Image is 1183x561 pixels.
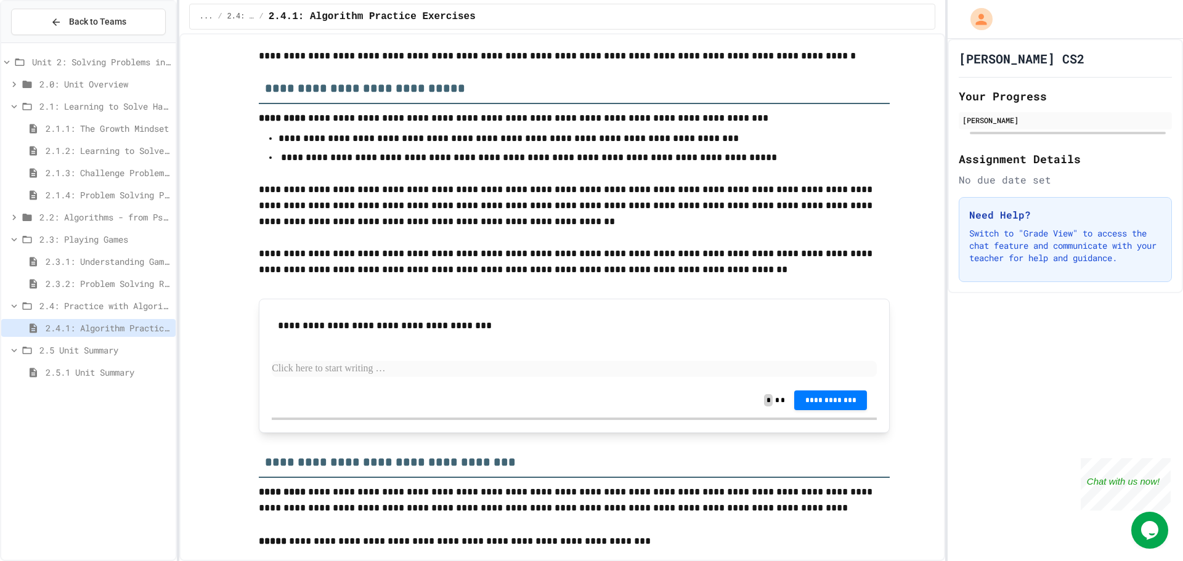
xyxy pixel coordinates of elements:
[46,277,171,290] span: 2.3.2: Problem Solving Reflection
[39,100,171,113] span: 2.1: Learning to Solve Hard Problems
[959,150,1172,167] h2: Assignment Details
[39,211,171,224] span: 2.2: Algorithms - from Pseudocode to Flowcharts
[46,321,171,334] span: 2.4.1: Algorithm Practice Exercises
[46,122,171,135] span: 2.1.1: The Growth Mindset
[200,12,213,22] span: ...
[1131,512,1171,549] iframe: chat widget
[959,87,1172,105] h2: Your Progress
[46,144,171,157] span: 2.1.2: Learning to Solve Hard Problems
[259,12,264,22] span: /
[39,78,171,91] span: 2.0: Unit Overview
[227,12,254,22] span: 2.4: Practice with Algorithms
[959,172,1172,187] div: No due date set
[39,233,171,246] span: 2.3: Playing Games
[69,15,126,28] span: Back to Teams
[217,12,222,22] span: /
[969,208,1161,222] h3: Need Help?
[11,9,166,35] button: Back to Teams
[46,255,171,268] span: 2.3.1: Understanding Games with Flowcharts
[39,299,171,312] span: 2.4: Practice with Algorithms
[46,366,171,379] span: 2.5.1 Unit Summary
[46,166,171,179] span: 2.1.3: Challenge Problem - The Bridge
[959,50,1084,67] h1: [PERSON_NAME] CS2
[962,115,1168,126] div: [PERSON_NAME]
[269,9,476,24] span: 2.4.1: Algorithm Practice Exercises
[39,344,171,357] span: 2.5 Unit Summary
[32,55,171,68] span: Unit 2: Solving Problems in Computer Science
[957,5,996,33] div: My Account
[46,188,171,201] span: 2.1.4: Problem Solving Practice
[1081,458,1171,511] iframe: chat widget
[969,227,1161,264] p: Switch to "Grade View" to access the chat feature and communicate with your teacher for help and ...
